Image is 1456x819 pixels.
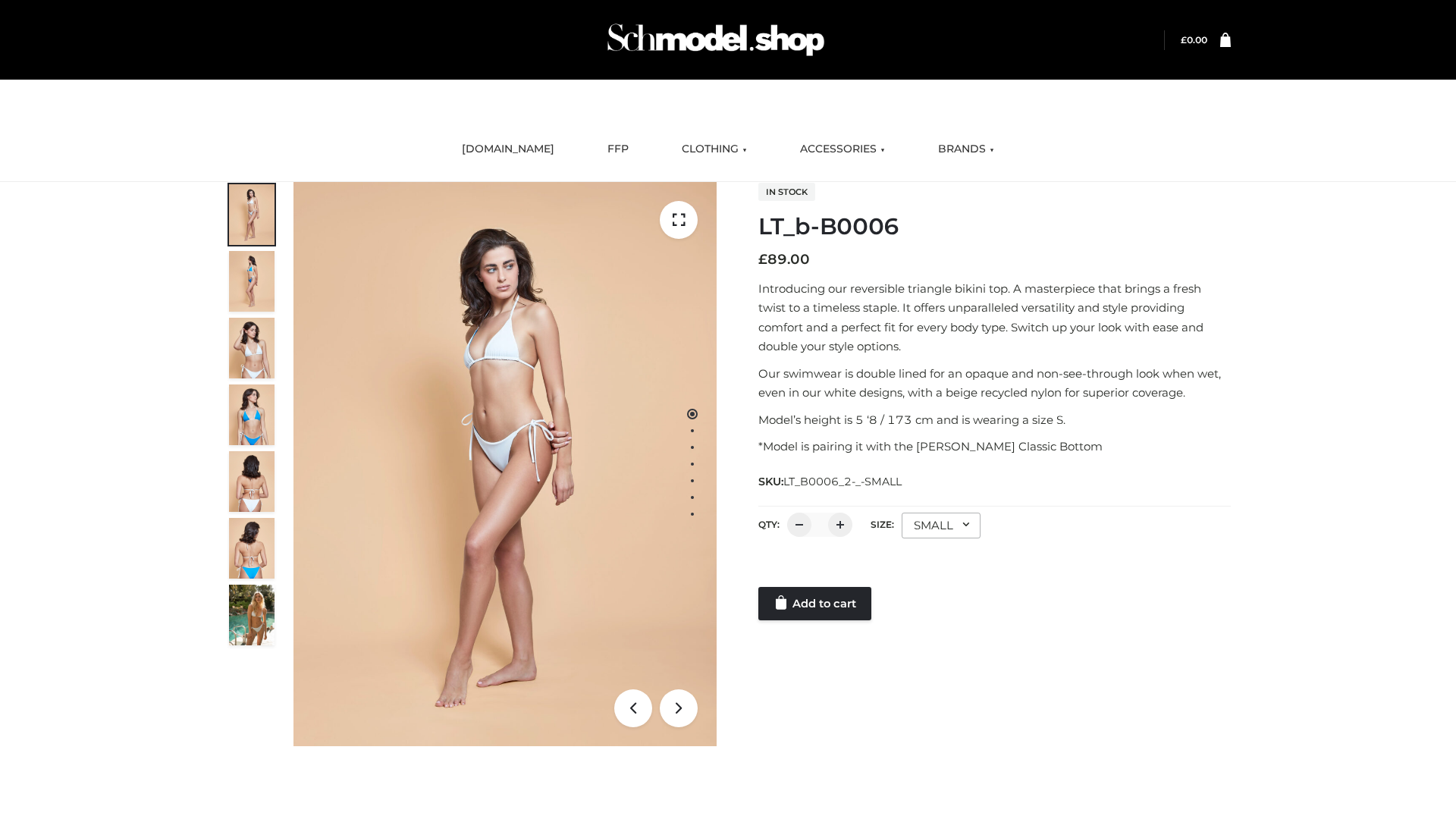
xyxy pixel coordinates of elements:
[758,519,780,530] label: QTY:
[229,184,275,245] img: ArielClassicBikiniTop_CloudNine_AzureSky_OW114ECO_1-scaled.jpg
[450,133,566,166] a: [DOMAIN_NAME]
[758,183,815,201] span: In stock
[229,251,275,312] img: ArielClassicBikiniTop_CloudNine_AzureSky_OW114ECO_2-scaled.jpg
[229,318,275,378] img: ArielClassicBikiniTop_CloudNine_AzureSky_OW114ECO_3-scaled.jpg
[602,10,830,70] img: Schmodel Admin 964
[758,587,871,620] a: Add to cart
[758,410,1231,430] p: Model’s height is 5 ‘8 / 173 cm and is wearing a size S.
[229,384,275,445] img: ArielClassicBikiniTop_CloudNine_AzureSky_OW114ECO_4-scaled.jpg
[1181,34,1187,45] span: £
[927,133,1006,166] a: BRANDS
[789,133,896,166] a: ACCESSORIES
[758,213,1231,240] h1: LT_b-B0006
[670,133,758,166] a: CLOTHING
[783,475,902,488] span: LT_B0006_2-_-SMALL
[871,519,894,530] label: Size:
[1181,34,1207,45] bdi: 0.00
[758,251,767,268] span: £
[229,451,275,512] img: ArielClassicBikiniTop_CloudNine_AzureSky_OW114ECO_7-scaled.jpg
[596,133,640,166] a: FFP
[229,518,275,579] img: ArielClassicBikiniTop_CloudNine_AzureSky_OW114ECO_8-scaled.jpg
[758,364,1231,403] p: Our swimwear is double lined for an opaque and non-see-through look when wet, even in our white d...
[229,585,275,645] img: Arieltop_CloudNine_AzureSky2.jpg
[758,437,1231,457] p: *Model is pairing it with the [PERSON_NAME] Classic Bottom
[758,279,1231,356] p: Introducing our reversible triangle bikini top. A masterpiece that brings a fresh twist to a time...
[902,513,981,538] div: SMALL
[758,472,903,491] span: SKU:
[758,251,810,268] bdi: 89.00
[1181,34,1207,45] a: £0.00
[293,182,717,746] img: ArielClassicBikiniTop_CloudNine_AzureSky_OW114ECO_1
